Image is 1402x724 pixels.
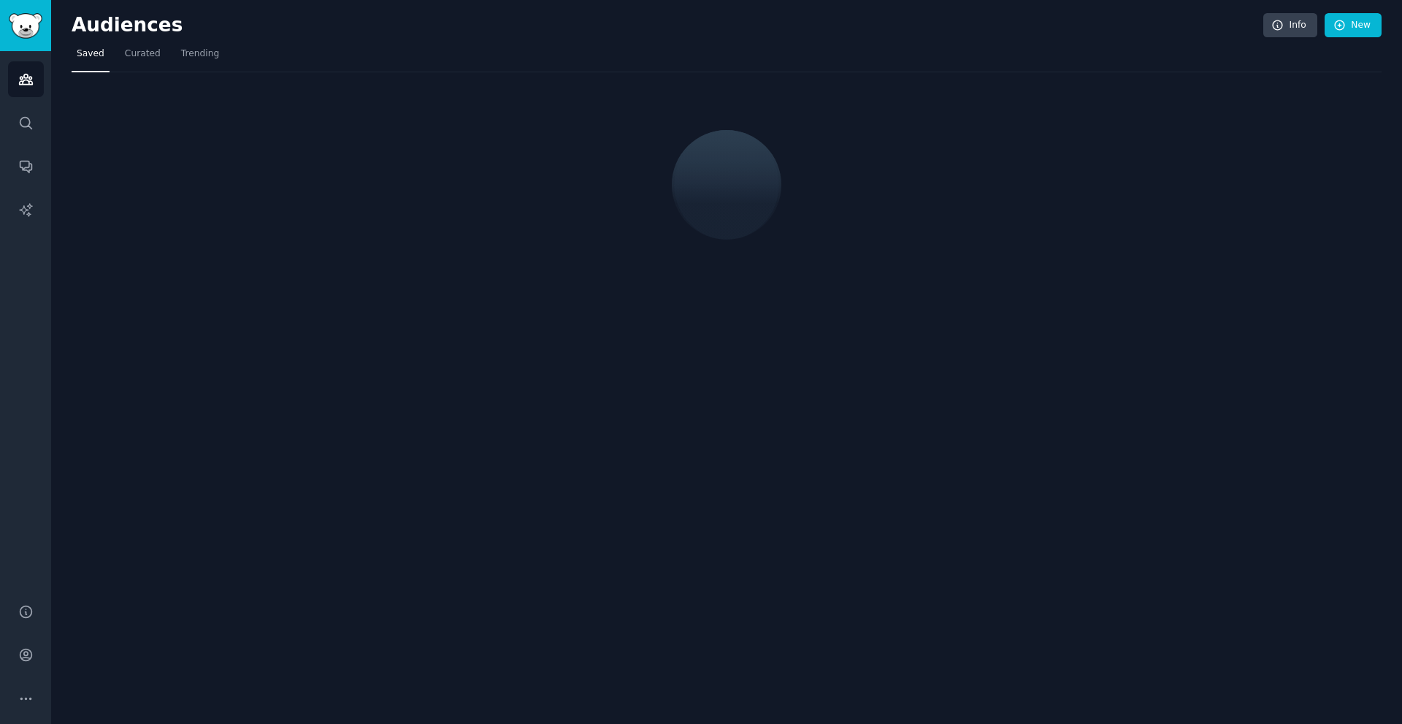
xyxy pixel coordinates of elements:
[181,47,219,61] span: Trending
[176,42,224,72] a: Trending
[120,42,166,72] a: Curated
[125,47,161,61] span: Curated
[1263,13,1317,38] a: Info
[77,47,104,61] span: Saved
[72,42,110,72] a: Saved
[9,13,42,39] img: GummySearch logo
[1325,13,1382,38] a: New
[72,14,1263,37] h2: Audiences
